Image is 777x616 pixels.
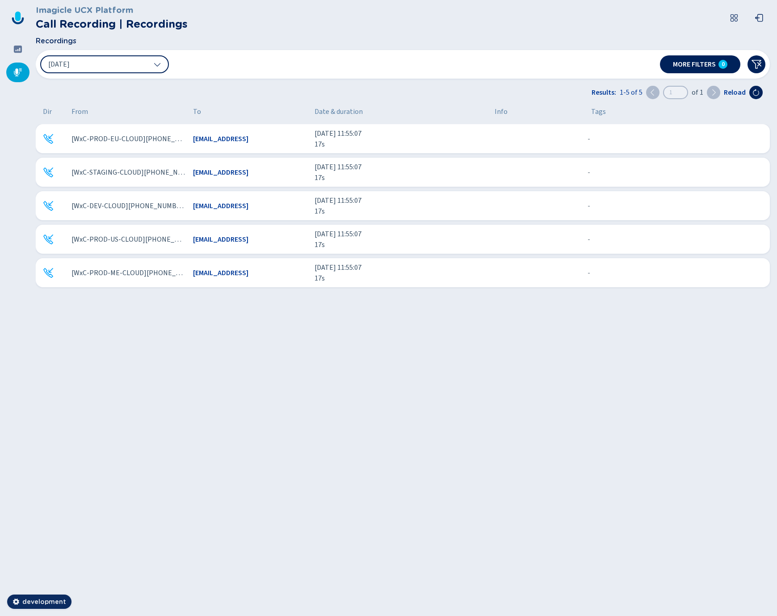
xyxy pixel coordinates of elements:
[315,206,487,217] span: 17s
[749,86,763,99] button: Reload the current page
[315,262,487,273] span: [DATE] 11:55:07
[13,45,22,54] svg: dashboard-filled
[315,162,487,172] span: [DATE] 11:55:07
[43,134,54,144] div: Incoming call
[43,167,54,178] div: Incoming call
[36,16,188,32] h2: Call Recording | Recordings
[48,61,70,68] span: [DATE]
[36,4,188,16] h3: Imagicle UCX Platform
[43,167,54,178] svg: telephone-inbound
[315,195,487,206] span: [DATE] 11:55:07
[193,106,201,117] span: To
[71,201,186,211] span: [WxC-DEV-CLOUD][PHONE_NUMBER]
[71,106,88,117] span: From
[588,201,590,211] span: No tags assigned
[592,87,616,98] span: Results:
[588,268,590,278] span: No tags assigned
[6,39,29,59] div: Dashboard
[315,139,487,150] span: 17s
[315,229,487,239] span: [DATE] 11:55:07
[707,86,720,99] button: Next page
[588,134,590,144] span: No tags assigned
[315,106,487,117] span: Date & duration
[22,597,66,606] span: development
[40,55,169,73] button: [DATE]
[620,87,643,98] span: 1-5 of 5
[588,234,590,245] span: No tags assigned
[193,201,248,211] span: [EMAIL_ADDRESS]
[43,234,54,245] svg: telephone-inbound
[315,172,487,183] span: 17s
[193,234,248,245] span: [EMAIL_ADDRESS]
[71,268,186,278] span: [WxC-PROD-ME-CLOUD][PHONE_NUMBER]
[154,61,161,68] svg: chevron-down
[315,239,487,250] span: 17s
[724,87,746,98] span: Reload
[752,89,760,96] svg: arrow-clockwise
[755,13,764,22] svg: box-arrow-left
[36,36,76,46] span: Recordings
[751,59,762,70] svg: funnel-disabled
[591,106,606,117] span: Tags
[495,106,508,117] span: Info
[43,201,54,211] svg: telephone-inbound
[722,61,725,68] span: 0
[43,234,54,245] div: Incoming call
[673,61,716,68] span: More filters
[748,55,765,73] button: Clear filters
[649,89,656,96] svg: chevron-left
[71,134,186,144] span: [WxC-PROD-EU-CLOUD][PHONE_NUMBER]
[315,273,487,284] span: 17s
[43,268,54,278] svg: telephone-inbound
[193,167,248,178] span: [EMAIL_ADDRESS]
[43,268,54,278] div: Incoming call
[315,128,487,139] span: [DATE] 11:55:07
[43,201,54,211] div: Incoming call
[71,234,186,245] span: [WxC-PROD-US-CLOUD][PHONE_NUMBER]
[13,68,22,77] svg: mic-fill
[710,89,717,96] svg: chevron-right
[660,55,740,73] button: More filters0
[692,87,703,98] span: of 1
[193,134,248,144] span: [EMAIL_ADDRESS]
[43,134,54,144] svg: telephone-inbound
[71,167,186,178] span: [WxC-STAGING-CLOUD][PHONE_NUMBER]
[646,86,659,99] button: Previous page
[193,268,248,278] span: [EMAIL_ADDRESS]
[7,595,71,609] button: development
[43,106,52,117] span: Dir
[6,63,29,82] div: Recordings
[588,167,590,178] span: No tags assigned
